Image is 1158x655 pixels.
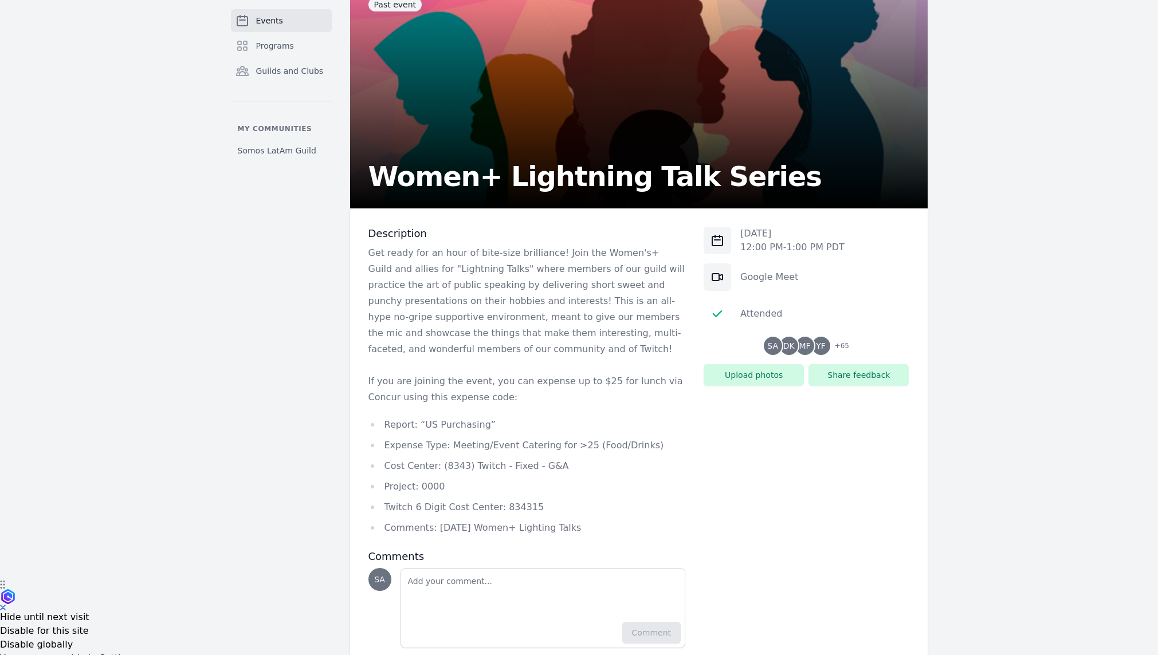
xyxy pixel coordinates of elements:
[368,417,686,433] li: Report: “US Purchasing”
[238,145,316,156] span: Somos LatAm Guild
[368,458,686,474] li: Cost Center: (8343) Twitch - Fixed - G&A
[740,227,845,240] p: [DATE]
[767,342,778,350] span: SA
[783,342,795,350] span: DK
[740,271,798,282] a: Google Meet
[368,437,686,453] li: Expense Type: Meeting/Event Catering for >25 (Food/Drinks)
[256,65,324,77] span: Guilds and Clubs
[368,499,686,515] li: Twitch 6 Digit Cost Center: 834315
[368,245,686,357] p: Get ready for an hour of bite-size brilliance! Join the Women's+ Guild and allies for "Lightning ...
[231,34,332,57] a: Programs
[816,342,826,350] span: YF
[368,479,686,495] li: Project: 0000
[256,40,294,52] span: Programs
[799,342,811,350] span: MF
[740,307,782,321] div: Attended
[622,622,681,644] button: Comment
[231,60,332,82] a: Guilds and Clubs
[740,240,845,254] p: 12:00 PM - 1:00 PM PDT
[231,9,332,32] a: Events
[368,373,686,405] p: If you are joining the event, you can expense up to $25 for lunch via Concur using this expense c...
[808,364,909,386] button: Share feedback
[374,575,385,583] span: SA
[368,550,686,563] h3: Comments
[368,163,822,190] h2: Women+ Lightning Talk Series
[368,520,686,536] li: Comments: [DATE] Women+ Lighting Talks
[231,124,332,133] p: My communities
[368,227,686,240] h3: Description
[704,364,804,386] button: Upload photos
[256,15,283,26] span: Events
[828,339,849,355] span: + 65
[231,140,332,161] a: Somos LatAm Guild
[231,9,332,161] nav: Sidebar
